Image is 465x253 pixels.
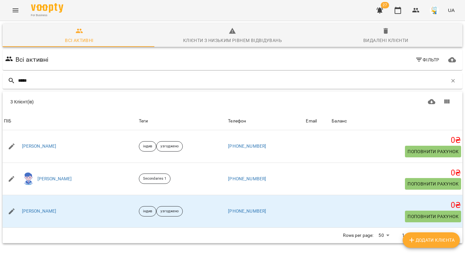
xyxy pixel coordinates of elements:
a: [PHONE_NUMBER] [228,176,266,181]
button: Поповнити рахунок [405,178,461,190]
div: Sort [332,117,347,125]
button: Додати клієнта [403,232,460,248]
span: Поповнити рахунок [408,180,459,188]
div: узгоджено [156,141,183,152]
span: Фільтр [415,56,439,64]
a: [PERSON_NAME] [37,176,72,182]
div: узгоджено [156,206,183,216]
p: Secondaries 1 [143,176,166,182]
button: Поповнити рахунок [405,211,461,222]
span: UA [448,7,455,14]
img: Voopty Logo [31,3,63,13]
span: Баланс [332,117,461,125]
div: Баланс [332,117,347,125]
div: ПІБ [4,117,11,125]
div: індив [139,141,157,152]
button: Фільтр [413,54,442,66]
div: Email [306,117,317,125]
button: UA [445,4,457,16]
p: узгоджено [160,209,179,214]
span: Поповнити рахунок [408,213,459,220]
h6: Всі активні [15,55,49,65]
p: Rows per page: [343,232,373,239]
div: 50 [376,231,391,240]
a: [PHONE_NUMBER] [228,208,266,214]
div: Всі активні [65,37,93,44]
span: 27 [381,2,389,8]
div: Клієнти з низьким рівнем відвідувань [183,37,282,44]
p: узгоджено [160,144,179,149]
span: For Business [31,13,63,17]
h5: 0 ₴ [332,200,461,210]
span: ПІБ [4,117,136,125]
button: Поповнити рахунок [405,146,461,157]
a: [PERSON_NAME] [22,208,57,215]
button: Menu [8,3,23,18]
div: Sort [4,117,11,125]
button: Показати колонки [439,94,455,110]
a: [PERSON_NAME] [22,143,57,150]
div: 3 Клієнт(ів) [10,99,229,105]
span: Додати клієнта [408,236,455,244]
div: Теги [139,117,225,125]
h5: 0 ₴ [332,168,461,178]
div: Sort [306,117,317,125]
p: індив [143,144,152,149]
div: Sort [228,117,246,125]
span: Поповнити рахунок [408,148,459,155]
div: Secondaries 1 [139,174,170,184]
a: [PHONE_NUMBER] [228,143,266,149]
div: Видалені клієнти [363,37,408,44]
div: індив [139,206,157,216]
div: Table Toolbar [3,91,462,112]
img: 38072b7c2e4bcea27148e267c0c485b2.jpg [430,6,439,15]
button: Завантажити CSV [424,94,439,110]
p: індив [143,209,152,214]
span: Телефон [228,117,303,125]
h5: 0 ₴ [332,135,461,145]
span: Email [306,117,329,125]
img: c83eb49d277ea0e5c0982f716125d10c.png [22,172,35,185]
div: Телефон [228,117,246,125]
p: 1-3 of 3 [402,232,418,239]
